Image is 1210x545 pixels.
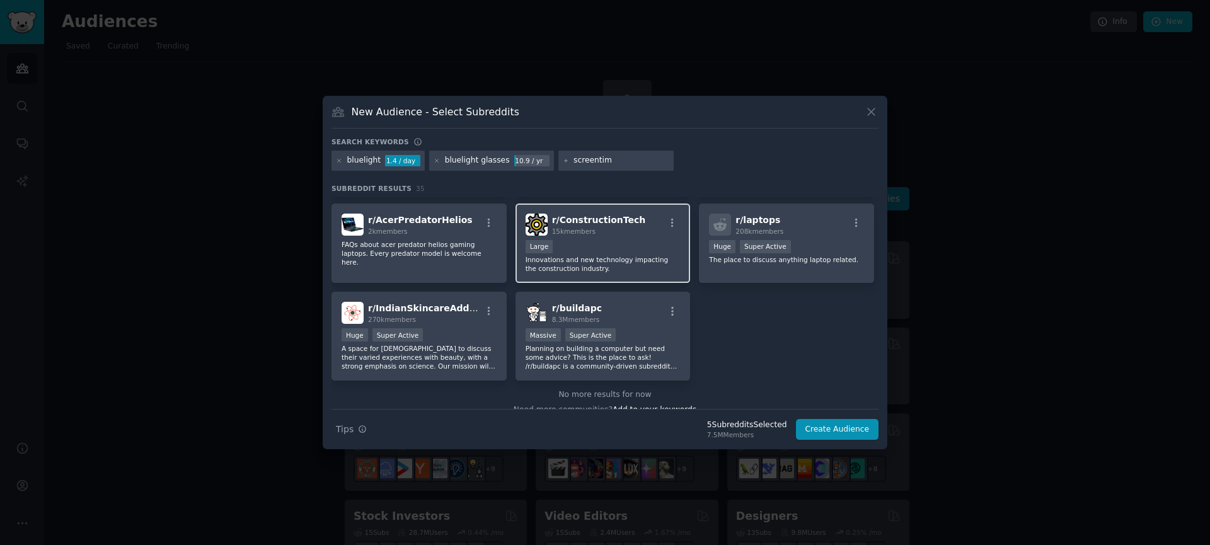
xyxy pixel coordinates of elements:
span: 270k members [368,316,416,323]
div: 7.5M Members [707,430,787,439]
button: Create Audience [796,419,879,440]
div: Super Active [740,240,791,253]
button: Tips [331,418,371,440]
span: Tips [336,423,354,436]
h3: New Audience - Select Subreddits [352,105,519,118]
p: A space for [DEMOGRAPHIC_DATA] to discuss their varied experiences with beauty, with a strong emp... [342,344,497,370]
input: New Keyword [573,155,669,166]
div: Super Active [565,328,616,341]
span: r/ laptops [735,215,780,225]
span: Add to your keywords [613,405,696,414]
div: Super Active [372,328,423,341]
p: The place to discuss anything laptop related. [709,255,864,264]
div: Huge [709,240,735,253]
div: Huge [342,328,368,341]
div: Massive [526,328,561,341]
span: 208k members [735,227,783,235]
div: No more results for now [331,389,879,401]
div: 10.9 / yr [514,155,550,166]
p: Planning on building a computer but need some advice? This is the place to ask! /r/buildapc is a ... [526,344,681,370]
div: 5 Subreddit s Selected [707,420,787,431]
p: Innovations and new technology impacting the construction industry. [526,255,681,273]
p: FAQs about acer predator helios gaming laptops. Every predator model is welcome here. [342,240,497,267]
span: 8.3M members [552,316,600,323]
span: 15k members [552,227,596,235]
div: bluelight glasses [445,155,510,166]
div: Need more communities? [331,400,879,416]
img: IndianSkincareAddicts [342,302,364,324]
div: 1.4 / day [385,155,420,166]
img: AcerPredatorHelios [342,214,364,236]
span: r/ IndianSkincareAddicts [368,303,487,313]
img: ConstructionTech [526,214,548,236]
span: r/ AcerPredatorHelios [368,215,473,225]
h3: Search keywords [331,137,409,146]
span: Subreddit Results [331,184,412,193]
img: buildapc [526,302,548,324]
span: r/ ConstructionTech [552,215,646,225]
span: 2k members [368,227,408,235]
span: r/ buildapc [552,303,602,313]
div: bluelight [347,155,381,166]
span: 35 [416,185,425,192]
div: Large [526,240,553,253]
